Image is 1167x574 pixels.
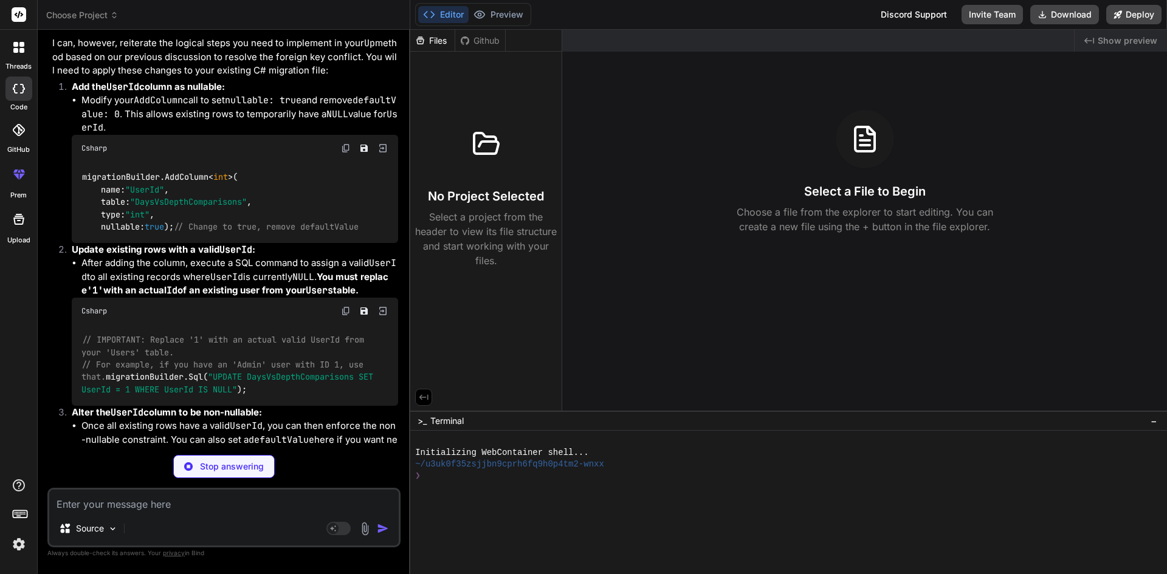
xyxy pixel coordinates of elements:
[81,306,107,316] span: Csharp
[81,359,368,382] span: // For example, if you have an 'Admin' user with ID 1, use that.
[430,415,464,427] span: Terminal
[125,209,150,220] span: "int"
[134,94,183,106] code: AddColumn
[219,244,252,256] code: UserId
[418,415,427,427] span: >_
[410,35,455,47] div: Files
[81,171,359,233] code: migrationBuilder.AddColumn< >( name: , table: , type: , nullable: );
[377,522,389,535] img: icon
[130,196,247,207] span: "DaysVsDepthComparisons"
[76,522,104,535] p: Source
[145,221,164,232] span: true
[1148,411,1160,431] button: −
[455,35,505,47] div: Github
[415,470,421,482] span: ❯
[729,205,1001,234] p: Choose a file from the explorer to start editing. You can create a new file using the + button in...
[72,81,225,92] strong: Add the column as nullable:
[125,184,164,195] span: "UserId"
[210,271,243,283] code: UserId
[1106,5,1162,24] button: Deploy
[81,257,396,283] code: UserId
[358,522,372,536] img: attachment
[10,190,27,200] label: prem
[415,210,557,268] p: Select a project from the header to view its file structure and start working with your files.
[1098,35,1157,47] span: Show preview
[873,5,954,24] div: Discord Support
[108,524,118,534] img: Pick Models
[52,36,398,78] p: I can, however, reiterate the logical steps you need to implement in your method based on our pre...
[326,108,348,120] code: NULL
[415,447,589,459] span: Initializing WebContainer shell...
[87,284,103,296] code: '1'
[167,284,177,296] code: Id
[356,140,373,157] button: Save file
[469,6,528,23] button: Preview
[341,143,351,153] img: copy
[306,284,333,296] code: Users
[428,188,544,205] h3: No Project Selected
[225,94,301,106] code: nullable: true
[213,172,228,183] span: int
[418,6,469,23] button: Editor
[364,37,375,49] code: Up
[804,183,926,200] h3: Select a File to Begin
[5,61,32,72] label: threads
[341,306,351,316] img: copy
[106,81,139,93] code: UserId
[81,333,378,395] code: migrationBuilder.Sql( );
[10,102,27,112] label: code
[1151,415,1157,427] span: −
[377,306,388,316] img: Open in Browser
[356,302,373,319] button: Save file
[7,145,30,155] label: GitHub
[415,459,604,470] span: ~/u3uk0f35zsjjbn9cprh6fq9h0p4tm2-wnxx
[292,271,314,283] code: NULL
[81,256,398,298] li: After adding the column, execute a SQL command to assign a valid to all existing records where is...
[962,5,1023,24] button: Invite Team
[72,406,262,418] strong: Alter the column to be non-nullable:
[81,143,107,153] span: Csharp
[81,94,398,135] li: Modify your call to set and remove . This allows existing rows to temporarily have a value for .
[81,372,378,395] span: "UPDATE DaysVsDepthComparisons SET UserId = 1 WHERE UserId IS NULL"
[111,406,143,419] code: UserId
[72,244,255,255] strong: Update existing rows with a valid :
[1030,5,1099,24] button: Download
[46,9,119,21] span: Choose Project
[81,335,369,358] span: // IMPORTANT: Replace '1' with an actual valid UserId from your 'Users' table.
[249,434,314,446] code: defaultValue
[9,534,29,555] img: settings
[163,549,185,556] span: privacy
[174,221,359,232] span: // Change to true, remove defaultValue
[47,547,401,559] p: Always double-check its answers. Your in Bind
[377,143,388,154] img: Open in Browser
[81,94,396,120] code: defaultValue: 0
[230,420,263,432] code: UserId
[7,235,30,245] label: Upload
[81,419,398,474] li: Once all existing rows have a valid , you can then enforce the non-nullable constraint. You can a...
[200,460,264,473] p: Stop answering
